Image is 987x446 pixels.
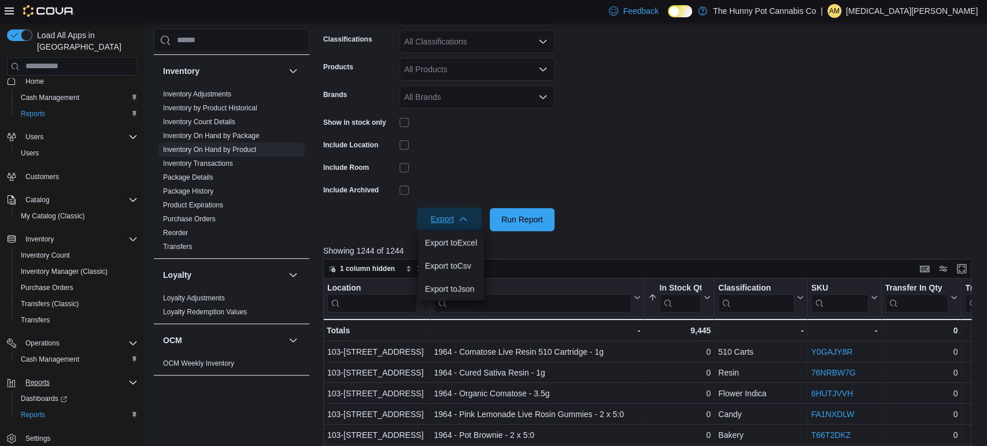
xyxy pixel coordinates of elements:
[21,93,79,102] span: Cash Management
[434,386,640,400] div: 1964 - Organic Comatose - 3.5g
[163,104,257,112] a: Inventory by Product Historical
[811,283,868,293] div: SKU
[401,262,465,276] button: 1 field sorted
[21,193,138,207] span: Catalog
[918,262,931,276] button: Keyboard shortcuts
[648,366,711,380] div: 0
[323,35,372,44] label: Classifications
[811,283,878,312] button: SKU
[955,262,968,276] button: Enter fullscreen
[2,129,142,145] button: Users
[811,283,868,312] div: SKU URL
[846,4,978,18] p: [MEDICAL_DATA][PERSON_NAME]
[21,283,73,292] span: Purchase Orders
[417,207,482,231] button: Export
[538,37,548,46] button: Open list of options
[340,264,395,273] span: 1 column hidden
[163,146,256,154] a: Inventory On Hand by Product
[163,131,260,140] span: Inventory On Hand by Package
[12,312,142,328] button: Transfers
[327,324,427,337] div: Totals
[163,187,213,196] span: Package History
[323,185,379,195] label: Include Archived
[163,159,233,168] a: Inventory Transactions
[163,90,231,99] span: Inventory Adjustments
[25,77,44,86] span: Home
[25,434,50,443] span: Settings
[16,248,75,262] a: Inventory Count
[12,247,142,263] button: Inventory Count
[323,118,386,127] label: Show in stock only
[623,5,658,17] span: Feedback
[490,208,555,231] button: Run Report
[425,284,477,293] span: Export to Json
[811,410,854,419] a: FA1NXDLW
[434,345,640,359] div: 1964 - Comatose Live Resin 510 Cartridge - 1g
[538,92,548,102] button: Open list of options
[163,65,284,77] button: Inventory
[16,281,138,295] span: Purchase Orders
[163,243,192,251] a: Transfers
[154,87,309,258] div: Inventory
[12,263,142,280] button: Inventory Manager (Classic)
[713,4,816,18] p: The Hunny Pot Cannabis Co
[2,168,142,185] button: Customers
[25,378,50,387] span: Reports
[21,432,55,445] a: Settings
[16,313,54,327] a: Transfers
[21,232,138,246] span: Inventory
[163,187,213,195] a: Package History
[327,345,427,359] div: 103-[STREET_ADDRESS]
[163,228,188,237] span: Reorder
[163,103,257,113] span: Inventory by Product Historical
[163,65,199,77] h3: Inventory
[323,90,347,99] label: Brands
[21,431,138,445] span: Settings
[25,172,59,181] span: Customers
[418,231,484,254] button: Export toExcel
[12,90,142,106] button: Cash Management
[12,145,142,161] button: Users
[16,392,138,406] span: Dashboards
[154,356,309,375] div: OCM
[811,368,856,377] a: 76NRBW7G
[21,251,70,260] span: Inventory Count
[718,407,804,421] div: Candy
[163,335,284,346] button: OCM
[659,283,701,312] div: In Stock Qty
[327,283,417,293] div: Location
[16,146,43,160] a: Users
[418,254,484,277] button: Export toCsv
[16,313,138,327] span: Transfers
[21,267,108,276] span: Inventory Manager (Classic)
[12,106,142,122] button: Reports
[16,107,50,121] a: Reports
[154,291,309,324] div: Loyalty
[25,235,54,244] span: Inventory
[811,324,878,337] div: -
[16,248,138,262] span: Inventory Count
[163,118,235,126] a: Inventory Count Details
[21,109,45,118] span: Reports
[885,283,948,293] div: Transfer In Qty
[163,90,231,98] a: Inventory Adjustments
[2,231,142,247] button: Inventory
[16,209,90,223] a: My Catalog (Classic)
[648,283,711,312] button: In Stock Qty
[327,366,427,380] div: 103-[STREET_ADDRESS]
[16,107,138,121] span: Reports
[327,386,427,400] div: 103-[STREET_ADDRESS]
[21,130,138,144] span: Users
[25,132,43,142] span: Users
[163,117,235,127] span: Inventory Count Details
[434,428,640,442] div: 1964 - Pot Brownie - 2 x 5:0
[434,366,640,380] div: 1964 - Cured Sativa Resin - 1g
[25,195,49,205] span: Catalog
[434,324,640,337] div: -
[21,74,138,88] span: Home
[21,394,67,403] span: Dashboards
[16,265,112,278] a: Inventory Manager (Classic)
[648,386,711,400] div: 0
[327,283,417,312] div: Location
